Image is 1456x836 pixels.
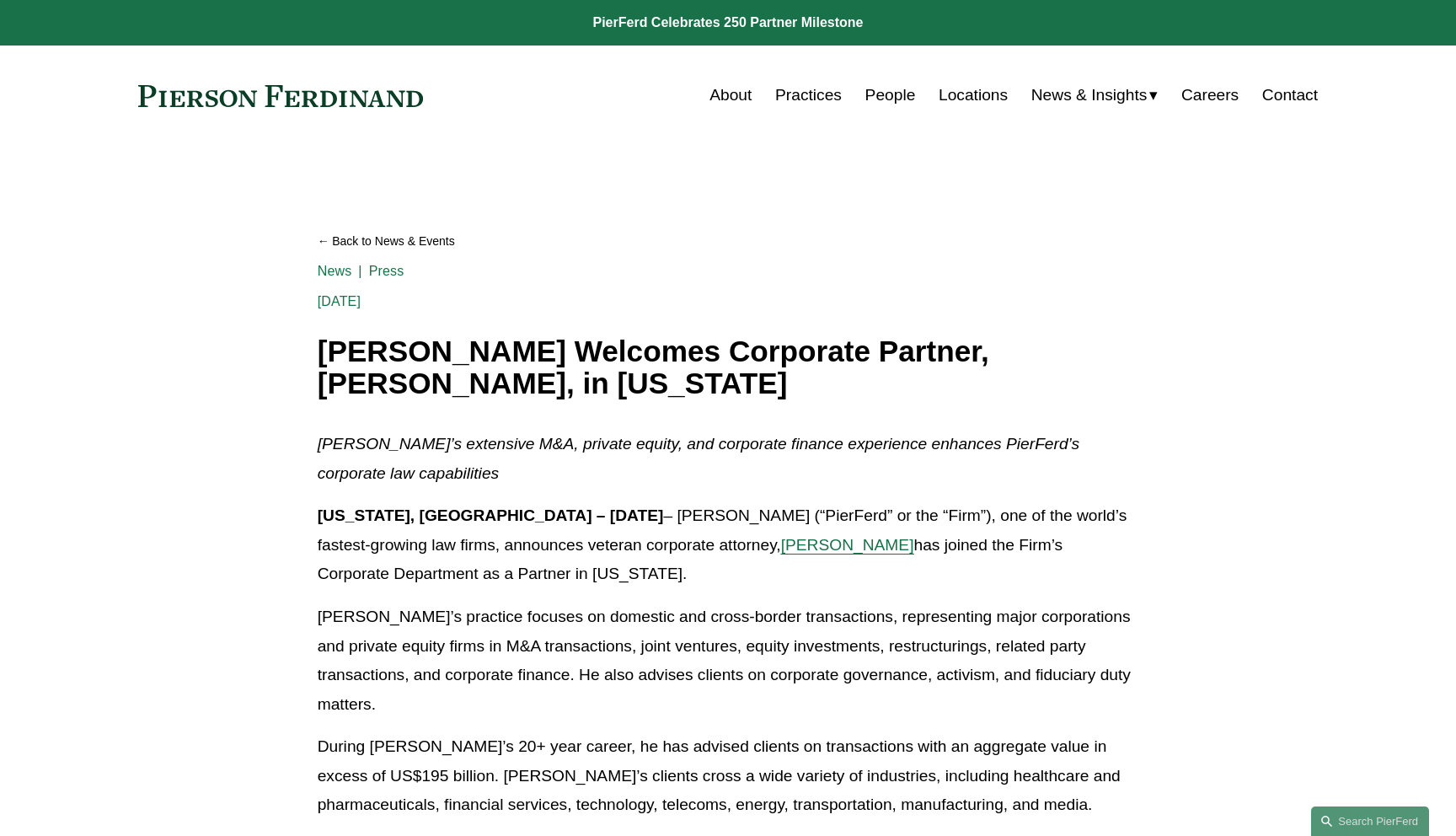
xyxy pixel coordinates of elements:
p: [PERSON_NAME]’s practice focuses on domestic and cross-border transactions, representing major co... [318,603,1139,719]
a: [PERSON_NAME] [781,536,914,554]
a: Back to News & Events [318,227,1139,256]
p: During [PERSON_NAME]’s 20+ year career, he has advised clients on transactions with an aggregate ... [318,732,1139,820]
a: About [709,79,752,111]
a: folder dropdown [1031,79,1159,111]
strong: [US_STATE], [GEOGRAPHIC_DATA] – [DATE] [318,506,664,524]
h1: [PERSON_NAME] Welcomes Corporate Partner, [PERSON_NAME], in [US_STATE] [318,335,1139,400]
a: Contact [1262,79,1318,111]
a: Careers [1181,79,1239,111]
a: Practices [775,79,842,111]
em: [PERSON_NAME]’s extensive M&A, private equity, and corporate finance experience enhances PierFerd... [318,435,1084,482]
a: Press [369,264,404,278]
a: Search this site [1311,807,1429,836]
span: [DATE] [318,294,361,308]
span: News & Insights [1031,81,1148,110]
p: – [PERSON_NAME] (“PierFerd” or the “Firm”), one of the world’s fastest-growing law firms, announc... [318,501,1139,589]
a: People [865,79,916,111]
a: Locations [939,79,1008,111]
a: News [318,264,352,278]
